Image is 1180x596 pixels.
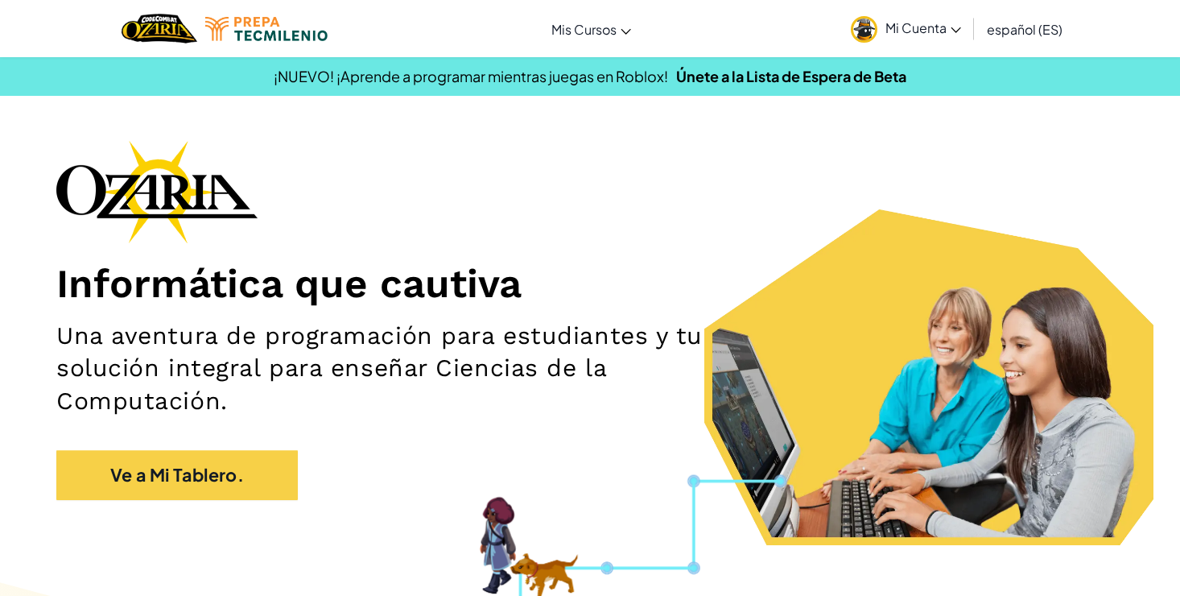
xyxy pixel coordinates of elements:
[56,450,298,500] a: Ve a Mi Tablero.
[676,67,906,85] a: Únete a la Lista de Espera de Beta
[205,17,328,41] img: Tecmilenio logo
[551,21,617,38] span: Mis Cursos
[56,140,258,243] img: Ozaria branding logo
[851,16,877,43] img: avatar
[274,67,668,85] span: ¡NUEVO! ¡Aprende a programar mientras juegas en Roblox!
[543,7,639,51] a: Mis Cursos
[122,12,196,45] img: Home
[979,7,1071,51] a: español (ES)
[843,3,969,54] a: Mi Cuenta
[56,259,1124,308] h1: Informática que cautiva
[987,21,1062,38] span: español (ES)
[56,320,771,418] h2: Una aventura de programación para estudiantes y tu solución integral para enseñar Ciencias de la ...
[885,19,961,36] span: Mi Cuenta
[122,12,196,45] a: Ozaria by CodeCombat logo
